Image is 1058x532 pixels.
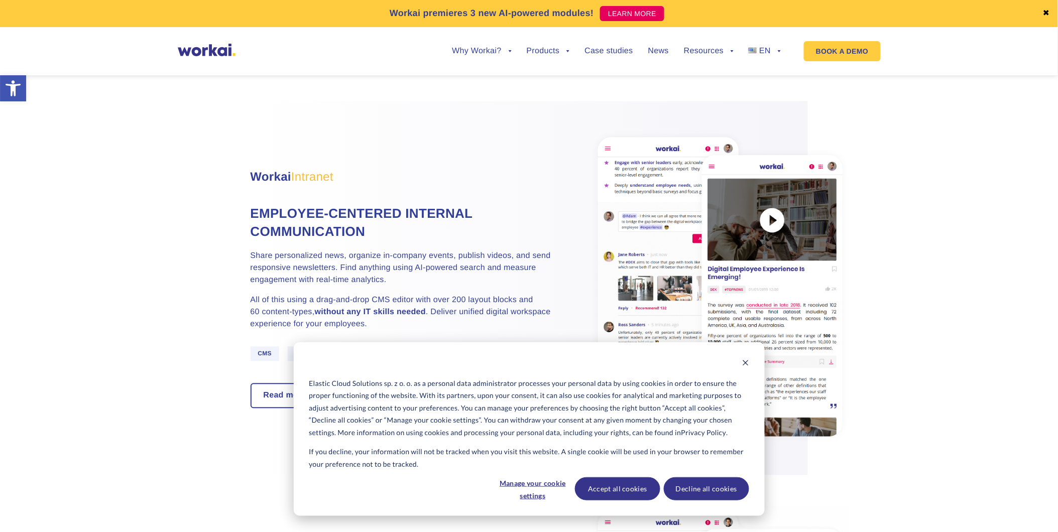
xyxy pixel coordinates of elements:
[315,308,426,317] strong: without any IT skills needed
[390,7,594,20] p: Workai premieres 3 new AI-powered modules!
[252,384,319,408] a: Read more
[742,358,749,370] button: Dismiss cookie banner
[648,47,669,55] a: News
[759,47,771,55] span: EN
[288,347,319,361] span: News
[494,477,571,500] button: Manage your cookie settings
[527,47,570,55] a: Products
[804,41,880,61] a: BOOK A DEMO
[600,6,664,21] a: LEARN MORE
[251,295,552,331] p: All of this using a drag-and-drop CMS editor with over 200 layout blocks and 60 content-types, . ...
[684,47,734,55] a: Resources
[309,446,749,470] p: If you decline, your information will not be tracked when you visit this website. A single cookie...
[294,342,765,516] div: Cookie banner
[664,477,749,500] button: Decline all cookies
[251,169,552,187] h3: Workai
[452,47,511,55] a: Why Workai?
[584,47,633,55] a: Case studies
[309,377,749,439] p: Elastic Cloud Solutions sp. z o. o. as a personal data administrator processes your personal data...
[251,205,552,241] h4: Employee-centered internal communication
[681,427,727,439] a: Privacy Policy
[575,477,660,500] button: Accept all cookies
[1043,10,1050,18] a: ✖
[291,171,333,184] span: Intranet
[251,347,280,361] span: CMS
[251,250,552,287] p: Share personalized news, organize in-company events, publish videos, and send responsive newslett...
